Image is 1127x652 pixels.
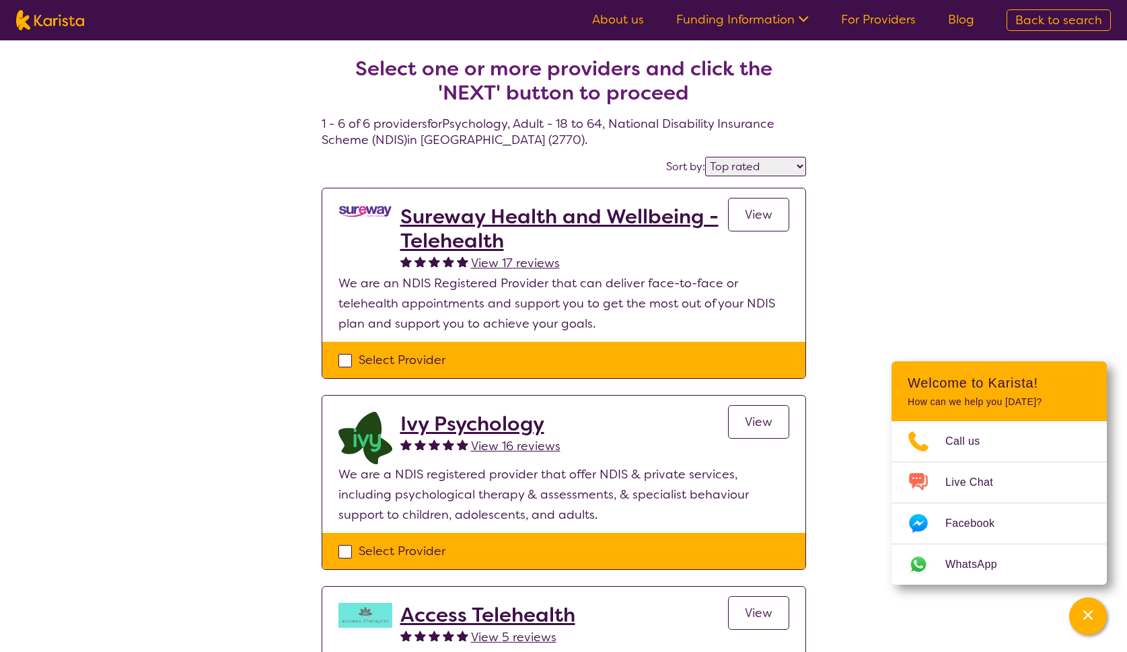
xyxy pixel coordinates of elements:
[471,253,560,273] a: View 17 reviews
[457,439,468,450] img: fullstar
[338,603,392,628] img: hzy3j6chfzohyvwdpojv.png
[443,256,454,267] img: fullstar
[400,630,412,641] img: fullstar
[728,405,789,439] a: View
[945,431,996,451] span: Call us
[429,439,440,450] img: fullstar
[745,605,772,621] span: View
[728,198,789,231] a: View
[338,273,789,334] p: We are an NDIS Registered Provider that can deliver face-to-face or telehealth appointments and s...
[1007,9,1111,31] a: Back to search
[443,630,454,641] img: fullstar
[892,544,1107,585] a: Web link opens in a new tab.
[676,11,809,28] a: Funding Information
[908,375,1091,391] h2: Welcome to Karista!
[908,396,1091,408] p: How can we help you [DATE]?
[322,24,806,148] h4: 1 - 6 of 6 providers for Psychology , Adult - 18 to 64 , National Disability Insurance Scheme (ND...
[400,439,412,450] img: fullstar
[400,205,728,253] a: Sureway Health and Wellbeing - Telehealth
[471,438,560,454] span: View 16 reviews
[400,412,560,436] a: Ivy Psychology
[892,361,1107,585] div: Channel Menu
[429,256,440,267] img: fullstar
[945,554,1013,575] span: WhatsApp
[414,256,426,267] img: fullstar
[338,464,789,525] p: We are a NDIS registered provider that offer NDIS & private services, including psychological the...
[666,159,705,174] label: Sort by:
[841,11,916,28] a: For Providers
[948,11,974,28] a: Blog
[338,205,392,219] img: vgwqq8bzw4bddvbx0uac.png
[429,630,440,641] img: fullstar
[728,596,789,630] a: View
[457,630,468,641] img: fullstar
[471,627,556,647] a: View 5 reviews
[892,421,1107,585] ul: Choose channel
[457,256,468,267] img: fullstar
[745,207,772,223] span: View
[471,629,556,645] span: View 5 reviews
[592,11,644,28] a: About us
[471,255,560,271] span: View 17 reviews
[945,472,1009,493] span: Live Chat
[400,603,575,627] a: Access Telehealth
[338,57,790,105] h2: Select one or more providers and click the 'NEXT' button to proceed
[414,630,426,641] img: fullstar
[471,436,560,456] a: View 16 reviews
[945,513,1011,534] span: Facebook
[16,10,84,30] img: Karista logo
[1069,597,1107,635] button: Channel Menu
[400,256,412,267] img: fullstar
[1015,12,1102,28] span: Back to search
[443,439,454,450] img: fullstar
[414,439,426,450] img: fullstar
[745,414,772,430] span: View
[338,412,392,464] img: lcqb2d1jpug46odws9wh.png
